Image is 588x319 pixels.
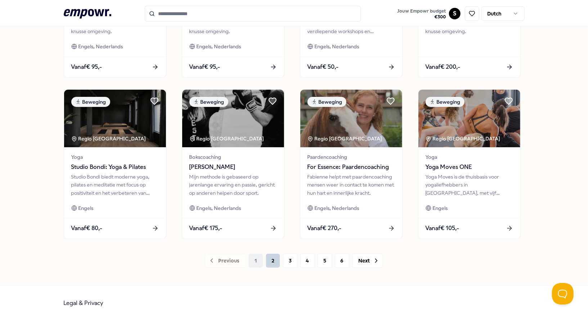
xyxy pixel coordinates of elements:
[71,97,110,107] div: Beweging
[189,224,223,233] span: Vanaf € 175,-
[426,162,513,172] span: Yoga Moves ONE
[426,153,513,161] span: Yoga
[266,253,280,268] button: 2
[308,153,395,161] span: Paardencoaching
[335,253,349,268] button: 6
[426,224,459,233] span: Vanaf € 105,-
[71,135,147,143] div: Regio [GEOGRAPHIC_DATA]
[78,42,123,50] span: Engels, Nederlands
[197,42,241,50] span: Engels, Nederlands
[78,204,94,212] span: Engels
[145,6,361,22] input: Search for products, categories or subcategories
[418,89,521,239] a: package imageBewegingRegio [GEOGRAPHIC_DATA] YogaYoga Moves ONEYoga Moves is de thuisbasis voor y...
[426,62,461,72] span: Vanaf € 200,-
[308,135,383,143] div: Regio [GEOGRAPHIC_DATA]
[449,8,461,19] button: S
[71,62,102,72] span: Vanaf € 95,-
[552,283,574,305] iframe: Help Scout Beacon - Open
[189,153,277,161] span: Bokscoaching
[64,300,104,306] a: Legal & Privacy
[352,253,383,268] button: Next
[71,173,159,197] div: Studio Bondi biedt moderne yoga, pilates en meditatie met focus op positiviteit en het verbeteren...
[189,62,220,72] span: Vanaf € 95,-
[308,224,342,233] span: Vanaf € 270,-
[189,173,277,197] div: Mijn methode is gebaseerd op jarenlange ervaring en passie, gericht op anderen helpen door sport.
[189,97,228,107] div: Beweging
[300,89,403,239] a: package imageBewegingRegio [GEOGRAPHIC_DATA] PaardencoachingFor Essence: PaardencoachingFabienne ...
[315,42,359,50] span: Engels, Nederlands
[426,135,502,143] div: Regio [GEOGRAPHIC_DATA]
[308,162,395,172] span: For Essence: Paardencoaching
[308,173,395,197] div: Fabienne helpt met paardencoaching mensen weer in contact te komen met hun hart en innerlijke kra...
[318,253,332,268] button: 5
[197,204,241,212] span: Engels, Nederlands
[182,90,284,147] img: package image
[315,204,359,212] span: Engels, Nederlands
[64,90,166,147] img: package image
[71,153,159,161] span: Yoga
[283,253,297,268] button: 3
[189,162,277,172] span: [PERSON_NAME]
[426,173,513,197] div: Yoga Moves is de thuisbasis voor yogaliefhebbers in [GEOGRAPHIC_DATA], met vijf studio’s versprei...
[308,97,346,107] div: Beweging
[64,89,166,239] a: package imageBewegingRegio [GEOGRAPHIC_DATA] YogaStudio Bondi: Yoga & PilatesStudio Bondi biedt m...
[418,90,520,147] img: package image
[71,162,159,172] span: Studio Bondi: Yoga & Pilates
[308,62,339,72] span: Vanaf € 50,-
[300,253,315,268] button: 4
[433,204,448,212] span: Engels
[71,224,103,233] span: Vanaf € 80,-
[398,14,446,20] span: € 300
[395,6,449,21] a: Jouw Empowr budget€300
[398,8,446,14] span: Jouw Empowr budget
[396,7,448,21] button: Jouw Empowr budget€300
[300,90,402,147] img: package image
[189,135,265,143] div: Regio [GEOGRAPHIC_DATA]
[182,89,284,239] a: package imageBewegingRegio [GEOGRAPHIC_DATA] Bokscoaching[PERSON_NAME]Mijn methode is gebaseerd o...
[426,97,464,107] div: Beweging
